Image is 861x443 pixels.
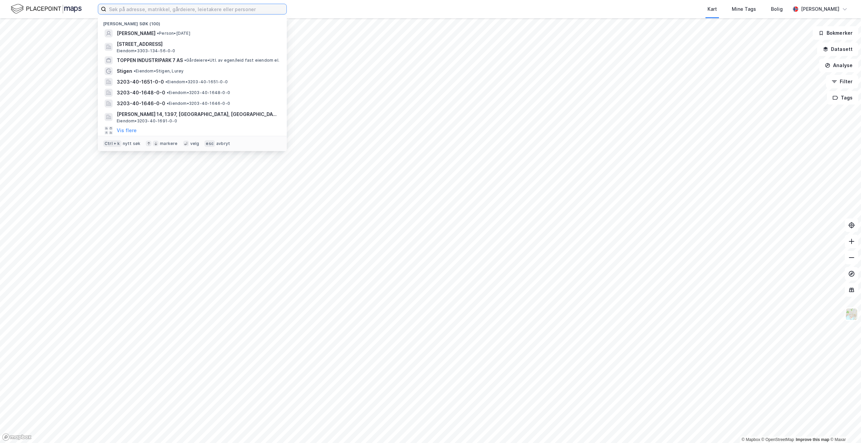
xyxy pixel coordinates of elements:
[813,26,858,40] button: Bokmerker
[190,141,199,146] div: velg
[117,40,279,48] span: [STREET_ADDRESS]
[117,110,279,118] span: [PERSON_NAME] 14, 1397, [GEOGRAPHIC_DATA], [GEOGRAPHIC_DATA]
[117,67,132,75] span: Stigen
[103,140,121,147] div: Ctrl + k
[801,5,839,13] div: [PERSON_NAME]
[707,5,717,13] div: Kart
[117,29,156,37] span: [PERSON_NAME]
[165,79,228,85] span: Eiendom • 3203-40-1651-0-0
[134,68,184,74] span: Eiendom • Stigen, Lurøy
[167,90,169,95] span: •
[117,99,165,108] span: 3203-40-1646-0-0
[106,4,286,14] input: Søk på adresse, matrikkel, gårdeiere, leietakere eller personer
[117,78,164,86] span: 3203-40-1651-0-0
[134,68,136,73] span: •
[167,90,230,95] span: Eiendom • 3203-40-1648-0-0
[117,89,165,97] span: 3203-40-1648-0-0
[117,126,137,135] button: Vis flere
[2,433,32,441] a: Mapbox homepage
[117,48,175,54] span: Eiendom • 3303-134-56-0-0
[796,437,829,442] a: Improve this map
[827,411,861,443] div: Kontrollprogram for chat
[819,59,858,72] button: Analyse
[817,42,858,56] button: Datasett
[117,56,183,64] span: TOPPEN INDUSTRIPARK 7 AS
[827,411,861,443] iframe: Chat Widget
[165,79,167,84] span: •
[11,3,82,15] img: logo.f888ab2527a4732fd821a326f86c7f29.svg
[184,58,186,63] span: •
[184,58,279,63] span: Gårdeiere • Utl. av egen/leid fast eiendom el.
[826,75,858,88] button: Filter
[761,437,794,442] a: OpenStreetMap
[204,140,215,147] div: esc
[160,141,177,146] div: markere
[216,141,230,146] div: avbryt
[732,5,756,13] div: Mine Tags
[157,31,159,36] span: •
[771,5,783,13] div: Bolig
[123,141,141,146] div: nytt søk
[98,16,287,28] div: [PERSON_NAME] søk (100)
[157,31,190,36] span: Person • [DATE]
[167,101,169,106] span: •
[742,437,760,442] a: Mapbox
[167,101,230,106] span: Eiendom • 3203-40-1646-0-0
[117,118,177,124] span: Eiendom • 3203-40-1691-0-0
[845,308,858,321] img: Z
[827,91,858,105] button: Tags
